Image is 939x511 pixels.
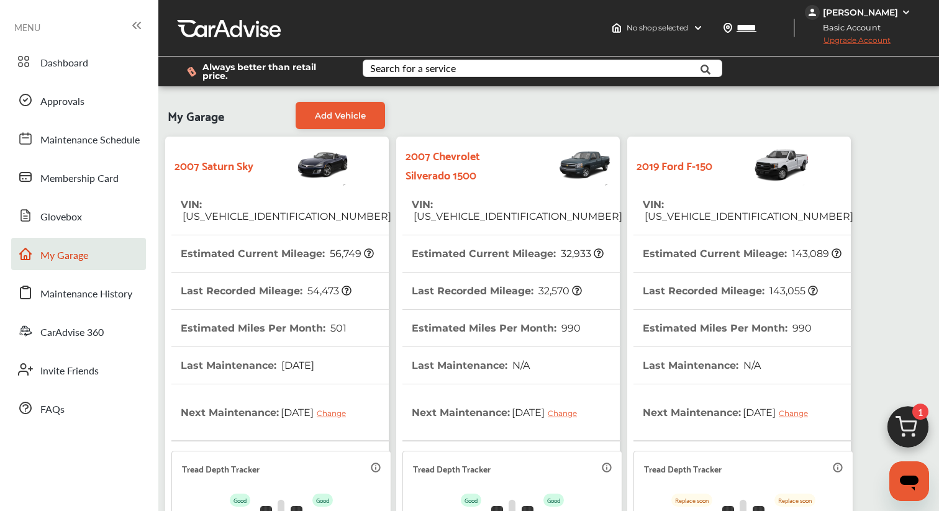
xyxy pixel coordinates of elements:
[181,310,347,346] th: Estimated Miles Per Month :
[317,409,352,418] div: Change
[296,102,385,129] a: Add Vehicle
[306,285,352,297] span: 54,473
[643,384,817,440] th: Next Maintenance :
[168,102,224,129] span: My Garage
[723,23,733,33] img: location_vector.a44bc228.svg
[11,353,146,386] a: Invite Friends
[11,238,146,270] a: My Garage
[413,461,491,476] p: Tread Depth Tracker
[40,325,104,341] span: CarAdvise 360
[182,461,260,476] p: Tread Depth Tracker
[823,7,898,18] div: [PERSON_NAME]
[181,384,355,440] th: Next Maintenance :
[230,494,250,507] p: Good
[794,19,795,37] img: header-divider.bc55588e.svg
[181,210,391,222] span: [US_VEHICLE_IDENTIFICATION_NUMBER]
[412,273,582,309] th: Last Recorded Mileage :
[40,363,99,379] span: Invite Friends
[412,310,581,346] th: Estimated Miles Per Month :
[806,21,890,34] span: Basic Account
[40,286,132,302] span: Maintenance History
[643,310,812,346] th: Estimated Miles Per Month :
[901,7,911,17] img: WGsFRI8htEPBVLJbROoPRyZpYNWhNONpIPPETTm6eUC0GeLEiAAAAAElFTkSuQmCC
[181,273,352,309] th: Last Recorded Mileage :
[40,132,140,148] span: Maintenance Schedule
[412,186,622,235] th: VIN :
[461,494,481,507] p: Good
[40,402,65,418] span: FAQs
[11,161,146,193] a: Membership Card
[40,248,88,264] span: My Garage
[181,186,391,235] th: VIN :
[779,409,814,418] div: Change
[412,210,622,222] span: [US_VEHICLE_IDENTIFICATION_NUMBER]
[11,276,146,309] a: Maintenance History
[742,360,761,371] span: N/A
[805,5,820,20] img: jVpblrzwTbfkPYzPPzSLxeg0AAAAASUVORK5CYII=
[11,392,146,424] a: FAQs
[14,22,40,32] span: MENU
[11,199,146,232] a: Glovebox
[790,248,841,260] span: 143,089
[40,209,82,225] span: Glovebox
[187,66,196,77] img: dollor_label_vector.a70140d1.svg
[279,397,355,428] span: [DATE]
[40,55,88,71] span: Dashboard
[181,235,374,272] th: Estimated Current Mileage :
[315,111,366,120] span: Add Vehicle
[40,94,84,110] span: Approvals
[805,35,891,51] span: Upgrade Account
[40,171,119,187] span: Membership Card
[548,409,583,418] div: Change
[510,397,586,428] span: [DATE]
[11,122,146,155] a: Maintenance Schedule
[560,322,581,334] span: 990
[510,360,530,371] span: N/A
[693,23,703,33] img: header-down-arrow.9dd2ce7d.svg
[774,494,815,507] p: Replace soon
[412,347,530,384] th: Last Maintenance :
[643,235,841,272] th: Estimated Current Mileage :
[370,63,456,73] div: Search for a service
[559,248,604,260] span: 32,933
[329,322,347,334] span: 501
[712,143,810,186] img: Vehicle
[889,461,929,501] iframe: Button to launch messaging window
[768,285,818,297] span: 143,055
[181,347,314,384] th: Last Maintenance :
[741,397,817,428] span: [DATE]
[643,186,853,235] th: VIN :
[515,143,614,186] img: Vehicle
[406,145,515,184] strong: 2007 Chevrolet Silverado 1500
[643,210,853,222] span: [US_VEHICLE_IDENTIFICATION_NUMBER]
[202,63,343,80] span: Always better than retail price.
[543,494,564,507] p: Good
[412,235,604,272] th: Estimated Current Mileage :
[912,404,928,420] span: 1
[11,315,146,347] a: CarAdvise 360
[878,400,938,460] img: cart_icon.3d0951e8.svg
[253,143,352,186] img: Vehicle
[11,45,146,78] a: Dashboard
[671,494,712,507] p: Replace soon
[11,84,146,116] a: Approvals
[312,494,333,507] p: Good
[537,285,582,297] span: 32,570
[612,23,622,33] img: header-home-logo.8d720a4f.svg
[328,248,374,260] span: 56,749
[175,155,253,174] strong: 2007 Saturn Sky
[627,23,688,33] span: No shop selected
[412,384,586,440] th: Next Maintenance :
[643,273,818,309] th: Last Recorded Mileage :
[644,461,722,476] p: Tread Depth Tracker
[643,347,761,384] th: Last Maintenance :
[279,360,314,371] span: [DATE]
[791,322,812,334] span: 990
[637,155,712,174] strong: 2019 Ford F-150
